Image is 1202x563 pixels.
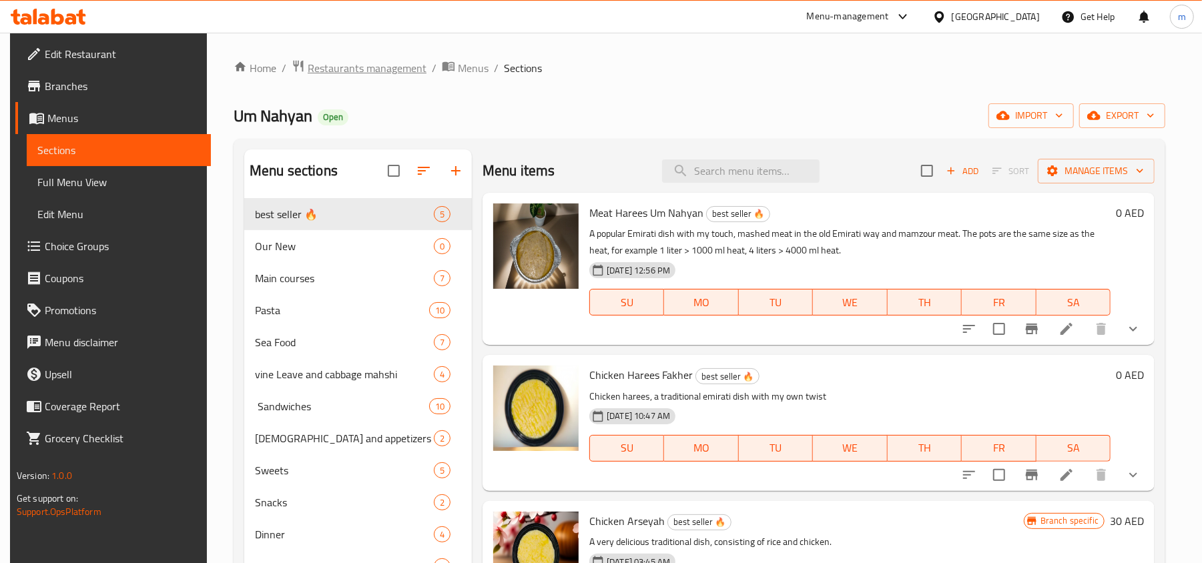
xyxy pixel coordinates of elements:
span: best seller 🔥 [696,369,759,384]
button: sort-choices [953,459,985,491]
nav: breadcrumb [234,59,1165,77]
button: SU [589,435,664,462]
svg: Show Choices [1125,321,1141,337]
a: Choice Groups [15,230,211,262]
span: Our New [255,238,434,254]
p: Chicken harees, a traditional emirati dish with my own twist [589,388,1111,405]
span: Dinner [255,526,434,542]
span: MO [669,293,733,312]
a: Coverage Report [15,390,211,422]
div: Our New0 [244,230,472,262]
span: TU [744,293,808,312]
div: Salads and appetizers [255,430,434,446]
span: Full Menu View [37,174,200,190]
span: 2 [434,432,450,445]
span: Select to update [985,315,1013,343]
img: Chicken Harees Fakher [493,366,579,451]
div: Sea Food7 [244,326,472,358]
span: Pasta [255,302,429,318]
button: Branch-specific-item [1016,459,1048,491]
span: Chicken Harees Fakher [589,365,693,385]
span: 7 [434,272,450,285]
span: SU [595,438,659,458]
span: 4 [434,368,450,381]
span: Branch specific [1035,514,1104,527]
div: items [434,270,450,286]
span: TH [893,438,956,458]
span: export [1090,107,1155,124]
a: Edit menu item [1059,467,1075,483]
span: 5 [434,464,450,477]
a: Edit Menu [27,198,211,230]
div: [DEMOGRAPHIC_DATA] and appetizers2 [244,422,472,454]
span: Menus [458,60,489,76]
button: export [1079,103,1165,128]
span: [DEMOGRAPHIC_DATA] and appetizers [255,430,434,446]
div: items [434,206,450,222]
div: items [429,302,450,318]
span: Sort sections [408,155,440,187]
a: Menus [15,102,211,134]
span: ‏ Sandwiches [255,398,429,414]
a: Sections [27,134,211,166]
div: items [434,334,450,350]
div: items [434,462,450,478]
button: TH [888,435,962,462]
div: best seller 🔥 [706,206,770,222]
div: best seller 🔥 [695,368,760,384]
span: Menu disclaimer [45,334,200,350]
img: Meat Harees Um Nahyan [493,203,579,289]
span: Coupons [45,270,200,286]
span: Coverage Report [45,398,200,414]
span: Grocery Checklist [45,430,200,446]
span: Sea Food [255,334,434,350]
span: best seller 🔥 [255,206,434,222]
div: Menu-management [807,9,889,25]
span: SU [595,293,659,312]
a: Edit menu item [1059,321,1075,337]
p: A very delicious traditional dish, consisting of rice and chicken. [589,534,1024,550]
li: / [282,60,286,76]
div: Snacks [255,494,434,510]
div: items [429,398,450,414]
a: Home [234,60,276,76]
a: Coupons [15,262,211,294]
span: 10 [430,304,450,317]
span: Edit Menu [37,206,200,222]
span: Main courses [255,270,434,286]
span: SA [1042,438,1105,458]
div: Sweets5 [244,454,472,486]
span: m [1178,9,1186,24]
h6: 30 AED [1110,512,1144,530]
button: WE [813,289,887,316]
button: import [988,103,1074,128]
span: 7 [434,336,450,349]
svg: Show Choices [1125,467,1141,483]
span: vine Leave and cabbage mahshi [255,366,434,382]
a: Branches [15,70,211,102]
a: Grocery Checklist [15,422,211,454]
span: FR [967,438,1030,458]
button: SA [1036,435,1111,462]
a: Promotions [15,294,211,326]
a: Full Menu View [27,166,211,198]
span: Branches [45,78,200,94]
a: Edit Restaurant [15,38,211,70]
div: items [434,494,450,510]
li: / [494,60,499,76]
div: Main courses7 [244,262,472,294]
span: 4 [434,528,450,541]
div: ‏ Sandwiches10 [244,390,472,422]
a: Restaurants management [292,59,426,77]
button: TH [888,289,962,316]
button: sort-choices [953,313,985,345]
span: Menus [47,110,200,126]
span: Sections [504,60,542,76]
input: search [662,159,820,183]
div: items [434,430,450,446]
button: Add section [440,155,472,187]
button: Branch-specific-item [1016,313,1048,345]
span: Open [318,111,348,123]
